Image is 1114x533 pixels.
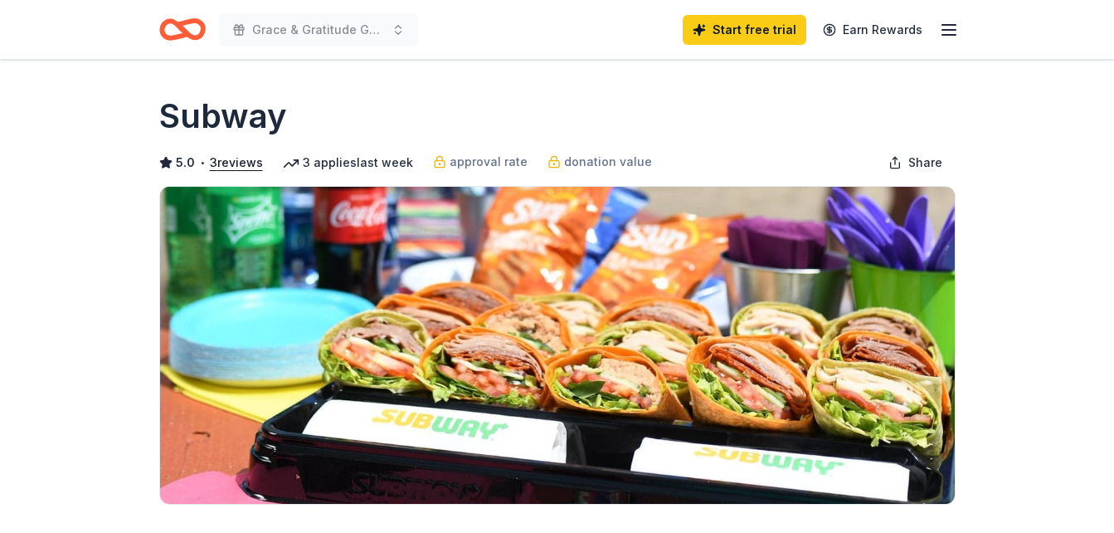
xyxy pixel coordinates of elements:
a: Start free trial [683,15,806,45]
span: approval rate [450,152,528,172]
a: donation value [547,152,652,172]
span: Share [908,153,942,173]
span: 5.0 [176,153,195,173]
span: • [199,156,205,169]
div: 3 applies last week [283,153,413,173]
img: Image for Subway [160,187,955,504]
button: Grace & Gratitude Gathering [219,13,418,46]
a: Earn Rewards [813,15,932,45]
a: approval rate [433,152,528,172]
a: Home [159,10,206,49]
button: Share [875,146,956,179]
span: donation value [564,152,652,172]
button: 3reviews [210,153,263,173]
h1: Subway [159,93,287,139]
span: Grace & Gratitude Gathering [252,20,385,40]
